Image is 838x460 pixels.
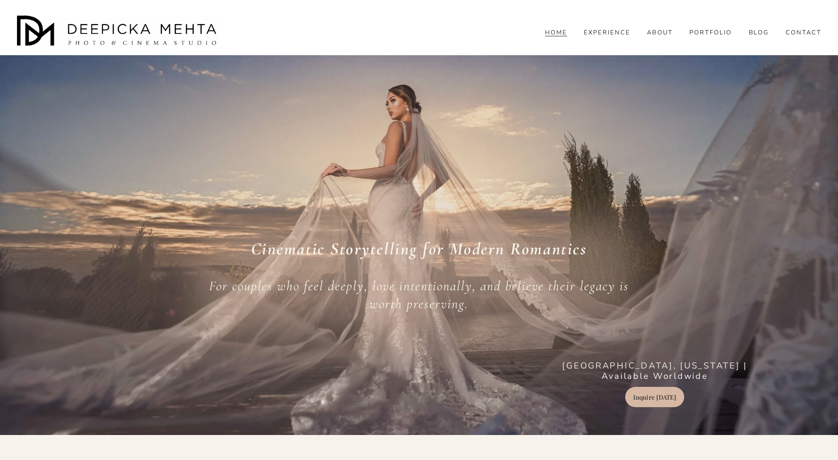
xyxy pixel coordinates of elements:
img: Austin Wedding Photographer - Deepicka Mehta Photography &amp; Cinematography [17,16,220,49]
a: folder dropdown [749,28,769,37]
a: Inquire [DATE] [625,387,684,407]
p: [GEOGRAPHIC_DATA], [US_STATE] | Available Worldwide [560,361,749,382]
a: PORTFOLIO [689,28,732,37]
a: ABOUT [647,28,673,37]
a: EXPERIENCE [584,28,630,37]
a: HOME [545,28,567,37]
span: BLOG [749,29,769,37]
em: Cinematic Storytelling for Modern Romantics [251,238,587,259]
a: CONTACT [786,28,821,37]
em: For couples who feel deeply, love intentionally, and believe their legacy is worth preserving. [209,278,633,312]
